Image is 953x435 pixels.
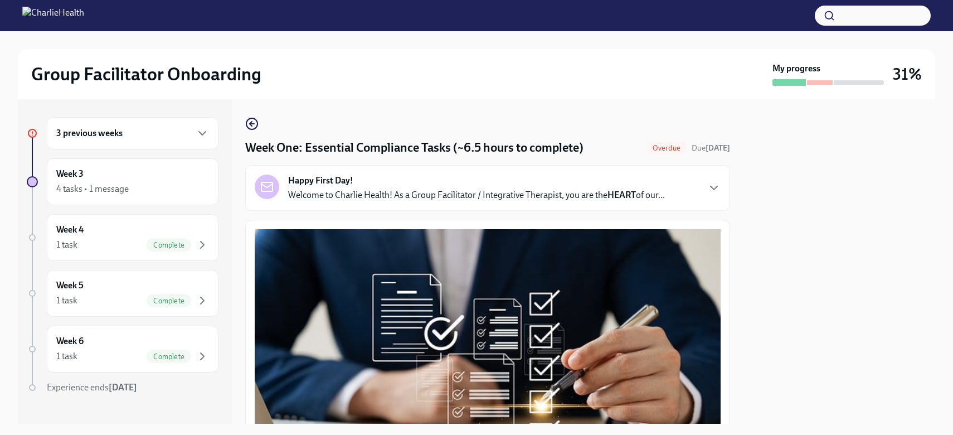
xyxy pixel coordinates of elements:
span: Complete [147,241,191,249]
h6: 3 previous weeks [56,127,123,139]
h2: Group Facilitator Onboarding [31,63,261,85]
a: Week 61 taskComplete [27,326,218,373]
strong: Happy First Day! [288,175,353,187]
div: 3 previous weeks [47,117,218,149]
span: Experience ends [47,382,137,393]
h4: Week One: Essential Compliance Tasks (~6.5 hours to complete) [245,139,584,156]
strong: [DATE] [706,143,730,153]
h6: Week 3 [56,168,84,180]
span: Overdue [646,144,687,152]
div: 1 task [56,239,77,251]
a: Week 34 tasks • 1 message [27,158,218,205]
span: Due [692,143,730,153]
a: Week 41 taskComplete [27,214,218,261]
span: Complete [147,297,191,305]
h6: Week 5 [56,279,84,292]
div: 1 task [56,350,77,362]
p: Welcome to Charlie Health! As a Group Facilitator / Integrative Therapist, you are the of our... [288,189,665,201]
h6: Week 6 [56,335,84,347]
h6: Week 4 [56,224,84,236]
span: Complete [147,352,191,361]
img: CharlieHealth [22,7,84,25]
strong: My progress [772,62,820,75]
div: 1 task [56,294,77,307]
div: 4 tasks • 1 message [56,183,129,195]
strong: HEART [607,190,636,200]
h3: 31% [893,64,922,84]
strong: [DATE] [109,382,137,393]
a: Week 51 taskComplete [27,270,218,317]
